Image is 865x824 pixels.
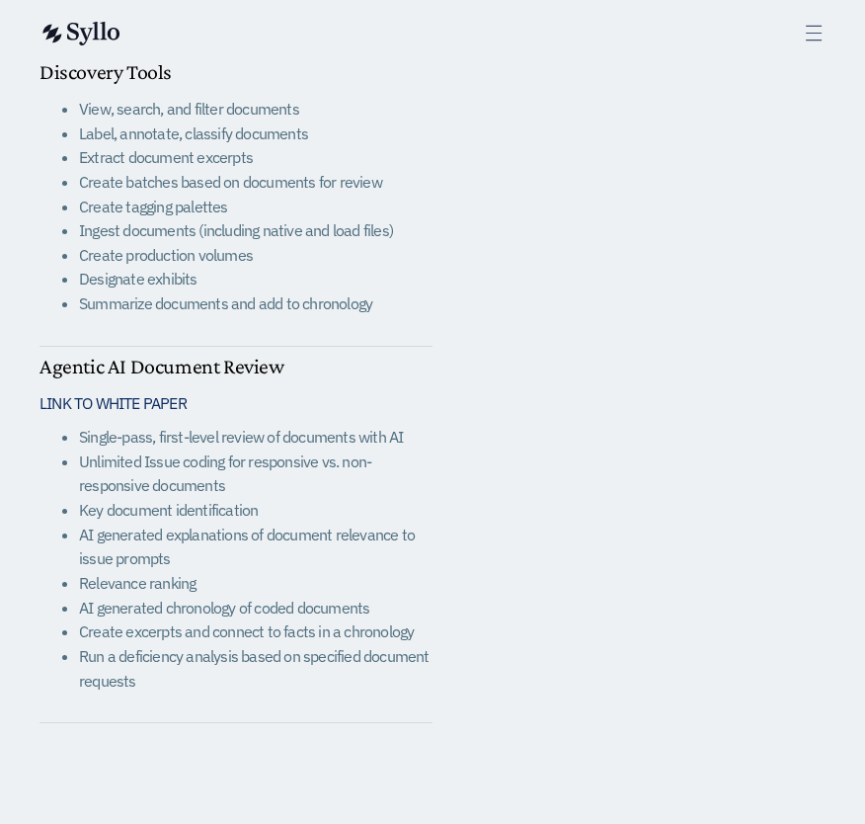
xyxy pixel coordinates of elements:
li: Single-pass, first-level review of documents with AI [79,425,432,450]
li: Designate exhibits [79,267,432,291]
li: AI generated chronology of coded documents [79,596,432,620]
img: syllo [39,22,120,45]
li: Relevance ranking [79,571,432,596]
li: Create batches based on documents for review [79,170,432,195]
li: View, search, and filter documents [79,97,432,122]
li: Summarize documents and add to chronology [79,291,432,316]
li: Key document identification [79,498,432,523]
li: Create production volumes [79,243,432,268]
li: AI generated explanations of document relevance to issue prompts [79,523,432,571]
h5: Discovery Tools [39,59,432,85]
h5: Agentic AI Document Review [39,354,432,379]
li: Create excerpts and connect to facts in a chronology [79,619,432,644]
a: LINK TO WHITE PAPER [39,393,187,413]
li: Label, annotate, classify documents [79,122,432,146]
li: Extract document excerpts [79,145,432,170]
li: Ingest documents (including native and load files) [79,218,432,243]
li: Run a deficiency analysis based on specified document requests [79,644,432,693]
li: Create tagging palettes [79,195,432,219]
li: Unlimited Issue coding for responsive vs. non-responsive documents [79,450,432,498]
